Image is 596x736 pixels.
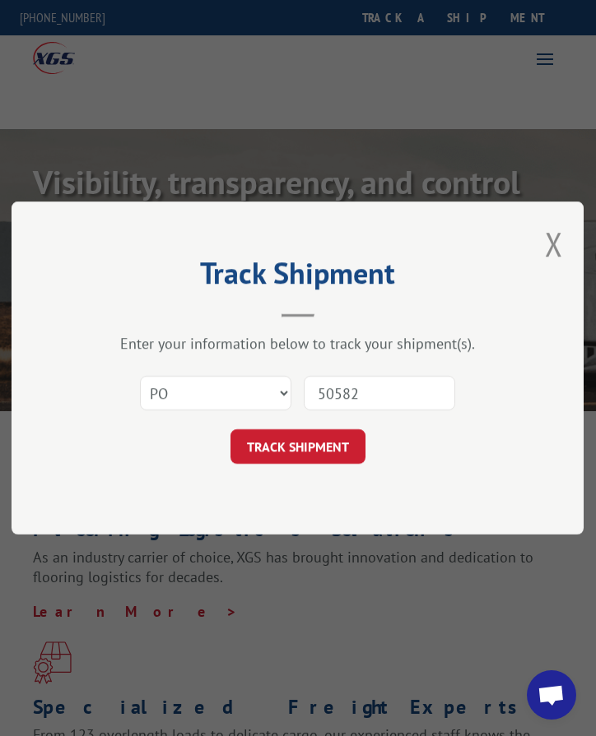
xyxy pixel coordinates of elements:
input: Number(s) [304,376,455,410]
h2: Track Shipment [94,262,501,293]
button: TRACK SHIPMENT [230,429,366,464]
button: Close modal [546,222,564,266]
div: Enter your information below to track your shipment(s). [94,334,501,353]
div: Open chat [527,670,576,720]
